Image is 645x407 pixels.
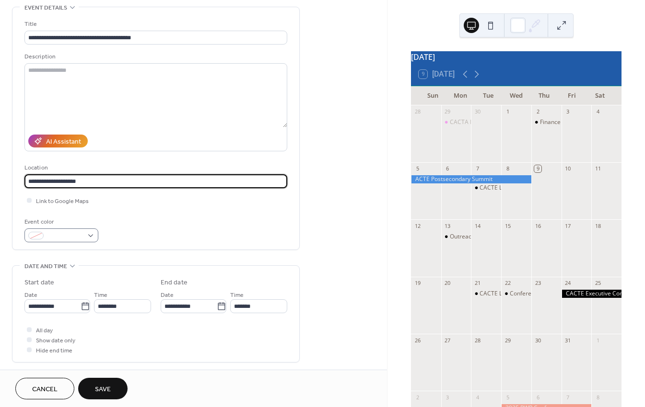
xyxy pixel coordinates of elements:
[441,118,471,126] div: CACTA Board Meeting
[414,394,421,401] div: 2
[24,290,37,300] span: Date
[414,165,421,172] div: 5
[534,337,541,344] div: 30
[411,51,622,63] div: [DATE]
[444,337,451,344] div: 27
[46,137,81,147] div: AI Assistant
[450,233,529,241] div: Outreach Committee Meeting
[444,108,451,115] div: 29
[411,175,531,183] div: ACTE Postsecondary Summit
[564,394,572,401] div: 7
[562,290,622,298] div: CACTE Executive Committee Fall Planning Retreat
[441,233,471,241] div: Outreach Committee Meeting
[24,278,54,288] div: Start date
[504,280,511,287] div: 22
[24,3,67,13] span: Event details
[534,165,541,172] div: 9
[501,290,531,298] div: Conference Planning Committee meeting
[450,118,510,126] div: CACTA Board Meeting
[24,52,285,62] div: Description
[564,280,572,287] div: 24
[474,165,481,172] div: 7
[444,280,451,287] div: 20
[78,378,128,399] button: Save
[414,108,421,115] div: 28
[36,346,72,356] span: Hide end time
[594,337,601,344] div: 1
[586,86,614,105] div: Sat
[95,384,111,395] span: Save
[414,222,421,229] div: 12
[564,222,572,229] div: 17
[32,384,58,395] span: Cancel
[534,108,541,115] div: 2
[480,290,559,298] div: CACTE Legislative Committee
[504,108,511,115] div: 1
[594,165,601,172] div: 11
[474,108,481,115] div: 30
[564,337,572,344] div: 31
[504,394,511,401] div: 5
[94,290,107,300] span: Time
[36,326,53,336] span: All day
[15,378,74,399] button: Cancel
[36,336,75,346] span: Show date only
[161,278,188,288] div: End date
[414,337,421,344] div: 26
[230,290,244,300] span: Time
[594,280,601,287] div: 25
[471,290,501,298] div: CACTE Legislative Committee
[24,217,96,227] div: Event color
[594,394,601,401] div: 8
[474,86,502,105] div: Tue
[446,86,474,105] div: Mon
[534,222,541,229] div: 16
[474,394,481,401] div: 4
[161,290,174,300] span: Date
[444,165,451,172] div: 6
[594,108,601,115] div: 4
[474,337,481,344] div: 28
[444,394,451,401] div: 3
[594,222,601,229] div: 18
[24,19,285,29] div: Title
[534,280,541,287] div: 23
[564,165,572,172] div: 10
[480,184,582,192] div: CACTE Legislative Committee Meeting
[24,261,67,271] span: Date and time
[504,222,511,229] div: 15
[28,135,88,147] button: AI Assistant
[24,163,285,173] div: Location
[471,184,501,192] div: CACTE Legislative Committee Meeting
[530,86,558,105] div: Thu
[502,86,530,105] div: Wed
[504,165,511,172] div: 8
[419,86,446,105] div: Sun
[558,86,586,105] div: Fri
[510,290,620,298] div: Conference Planning Committee meeting
[474,280,481,287] div: 21
[36,196,89,206] span: Link to Google Maps
[534,394,541,401] div: 6
[531,118,562,126] div: Finance Committee meeting
[414,280,421,287] div: 19
[540,118,615,126] div: Finance Committee meeting
[474,222,481,229] div: 14
[504,337,511,344] div: 29
[444,222,451,229] div: 13
[564,108,572,115] div: 3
